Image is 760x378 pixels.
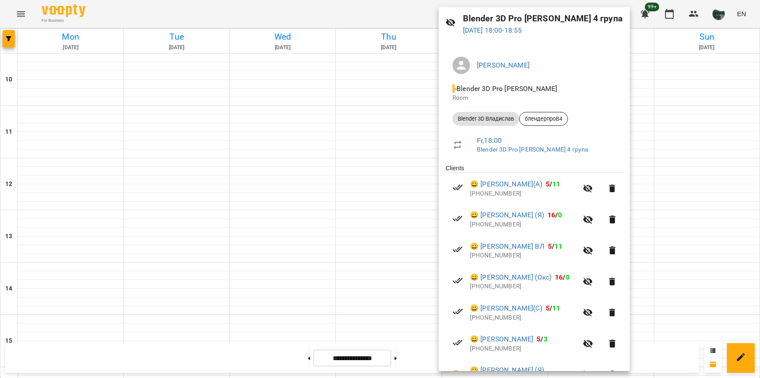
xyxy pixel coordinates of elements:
[453,115,519,123] span: Blender 3D Владислав
[470,282,578,291] p: [PHONE_NUMBER]
[470,220,578,229] p: [PHONE_NUMBER]
[453,94,616,102] p: Room
[566,273,570,281] span: 0
[453,275,463,286] svg: Paid
[470,334,533,344] a: 😀 [PERSON_NAME]
[463,12,623,25] h6: Blender 3D Pro [PERSON_NAME] 4 група
[544,335,547,343] span: 3
[552,180,560,188] span: 11
[555,273,570,281] b: /
[519,112,568,126] div: блендерпроВ4
[552,304,560,312] span: 11
[520,115,567,123] span: блендерпроВ4
[470,251,578,260] p: [PHONE_NUMBER]
[453,337,463,348] svg: Paid
[470,314,578,322] p: [PHONE_NUMBER]
[453,84,559,93] span: - Blender 3D Pro [PERSON_NAME]
[546,180,561,188] b: /
[470,241,544,252] a: 😀 [PERSON_NAME] ВЛ
[470,365,544,375] a: 😀 [PERSON_NAME] (Я)
[547,211,555,219] span: 16
[470,179,542,189] a: 😀 [PERSON_NAME](А)
[453,244,463,255] svg: Paid
[470,272,551,283] a: 😀 [PERSON_NAME] (Окс)
[477,61,530,69] a: [PERSON_NAME]
[453,213,463,224] svg: Paid
[555,273,563,281] span: 16
[470,210,544,220] a: 😀 [PERSON_NAME] (Я)
[477,136,502,145] a: Fr , 18:00
[548,242,552,250] span: 5
[547,211,562,219] b: /
[558,211,562,219] span: 0
[477,146,588,153] a: Blender 3D Pro [PERSON_NAME] 4 група
[453,182,463,192] svg: Paid
[537,335,547,343] b: /
[463,26,522,34] a: [DATE] 18:00-18:55
[546,304,561,312] b: /
[554,242,562,250] span: 11
[453,306,463,317] svg: Paid
[546,180,550,188] span: 5
[470,344,578,353] p: [PHONE_NUMBER]
[537,335,540,343] span: 5
[548,242,563,250] b: /
[470,303,542,314] a: 😀 [PERSON_NAME](С)
[546,304,550,312] span: 5
[470,189,578,198] p: [PHONE_NUMBER]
